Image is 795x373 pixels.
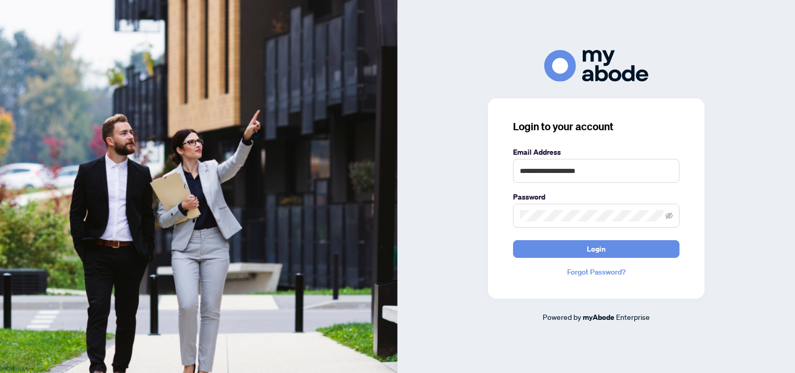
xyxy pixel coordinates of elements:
[513,266,679,278] a: Forgot Password?
[544,50,648,82] img: ma-logo
[513,191,679,203] label: Password
[587,241,606,257] span: Login
[513,146,679,158] label: Email Address
[543,312,581,321] span: Powered by
[513,240,679,258] button: Login
[583,312,614,323] a: myAbode
[616,312,650,321] span: Enterprise
[665,212,673,219] span: eye-invisible
[513,119,679,134] h3: Login to your account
